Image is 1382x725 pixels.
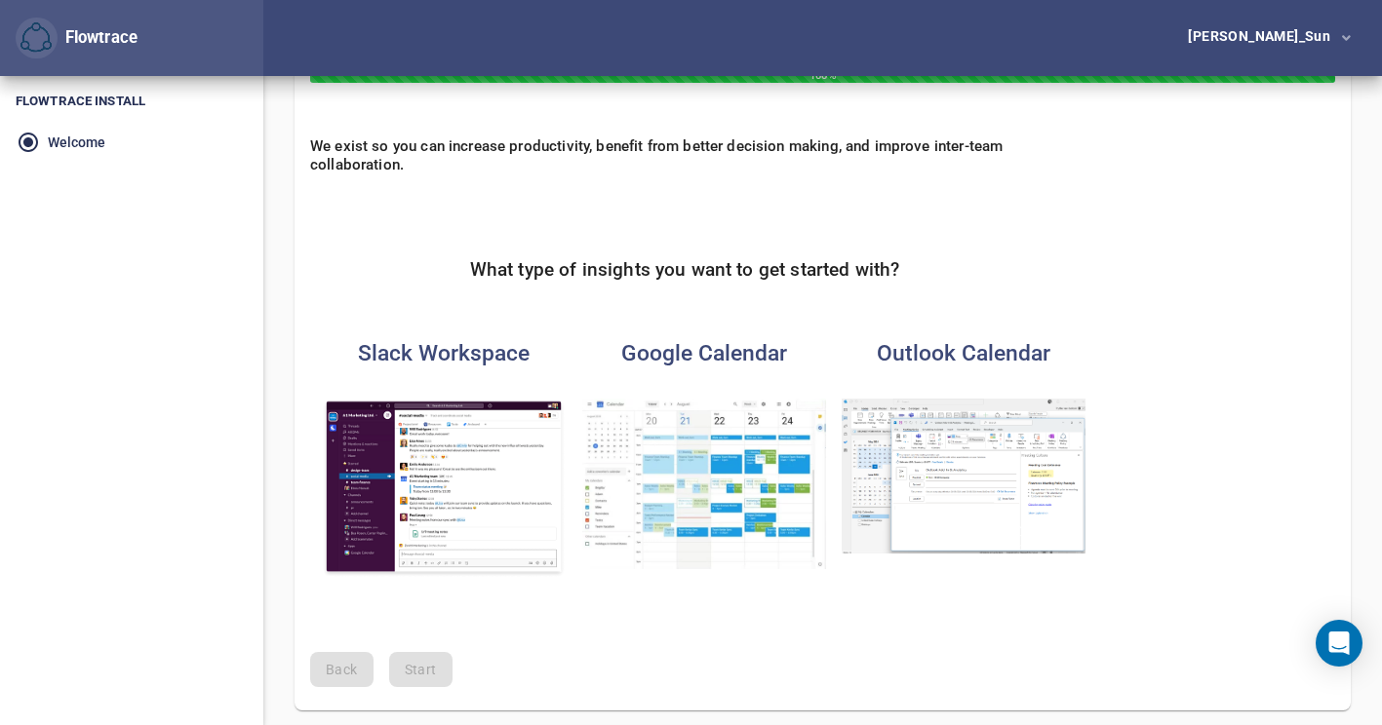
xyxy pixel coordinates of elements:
[16,18,58,59] button: Flowtrace
[1157,20,1366,57] button: [PERSON_NAME]_Sun
[322,340,566,366] h4: Slack Workspace
[20,22,52,54] img: Flowtrace
[58,26,138,50] div: Flowtrace
[571,328,838,581] button: Google CalendarGoogle Calendar analytics
[310,328,577,590] button: Slack WorkspaceSlack Workspace analytics
[1188,29,1338,43] div: [PERSON_NAME]_Sun
[582,340,826,366] h4: Google Calendar
[582,399,826,569] img: Google Calendar analytics
[842,399,1086,554] img: Outlook Calendar analytics
[310,137,1059,172] h6: We exist so you can increase productivity, benefit from better decision making, and improve inter...
[830,328,1097,566] button: Outlook CalendarOutlook Calendar analytics
[322,399,566,578] img: Slack Workspace analytics
[1316,620,1362,667] div: Open Intercom Messenger
[16,18,138,59] div: Flowtrace
[470,259,900,282] h5: What type of insights you want to get started with?
[842,340,1086,366] h4: Outlook Calendar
